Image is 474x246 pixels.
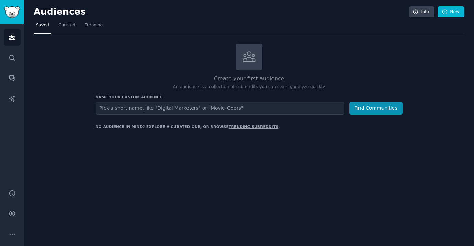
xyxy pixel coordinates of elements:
[4,6,20,18] img: GummySearch logo
[96,74,403,83] h2: Create your first audience
[56,20,78,34] a: Curated
[34,20,51,34] a: Saved
[34,7,409,17] h2: Audiences
[409,6,434,18] a: Info
[229,125,278,129] a: trending subreddits
[59,22,75,28] span: Curated
[96,124,280,129] div: No audience in mind? Explore a curated one, or browse .
[96,95,403,99] h3: Name your custom audience
[83,20,105,34] a: Trending
[96,84,403,90] p: An audience is a collection of subreddits you can search/analyze quickly
[438,6,464,18] a: New
[349,102,403,115] button: Find Communities
[85,22,103,28] span: Trending
[36,22,49,28] span: Saved
[96,102,344,115] input: Pick a short name, like "Digital Marketers" or "Movie-Goers"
